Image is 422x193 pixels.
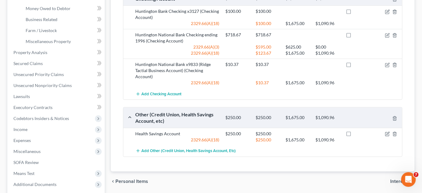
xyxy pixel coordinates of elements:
button: Interests chevron_right [391,179,415,184]
a: Miscellaneous Property [21,36,105,47]
a: Executory Contracts [9,102,105,113]
div: $1,090.96 [313,20,343,27]
div: $1,675.00 [282,115,312,121]
div: Other (Credit Union, Health Savings Account, etc) [133,111,223,124]
div: Huntington Bank Checking x3127 (Checking Account) [133,8,223,20]
span: Secured Claims [13,61,43,66]
span: Add Checking Account [142,92,182,96]
div: Health Savings Account [133,131,223,137]
div: $718.67 [223,32,253,38]
div: $625.00 [282,44,312,50]
a: Money Owed to Debtor [21,3,105,14]
div: $250.00 [253,137,282,143]
span: Property Analysis [13,50,47,55]
span: SOFA Review [13,160,39,165]
div: $250.00 [253,131,282,137]
div: $100.00 [223,8,253,14]
a: Business Related [21,14,105,25]
div: $250.00 [253,115,282,121]
span: Farm / Livestock [26,28,57,33]
span: Unsecured Nonpriority Claims [13,83,72,88]
span: Lawsuits [13,94,30,99]
div: $100.00 [253,8,282,14]
div: Huntington National Bank Checking ending 1996 (Checking Account) [133,32,223,44]
span: Income [13,127,27,132]
iframe: Intercom live chat [401,172,416,187]
span: Miscellaneous Property [26,39,71,44]
a: SOFA Review [9,157,105,168]
div: 2329.66(A)(3) [133,44,223,50]
a: Property Analysis [9,47,105,58]
div: $1,090.96 [313,80,343,86]
a: Farm / Livestock [21,25,105,36]
a: Unsecured Nonpriority Claims [9,80,105,91]
div: Huntington National Bank x9833 (Ridge Tactial Business Account) (Checking Account) [133,61,223,80]
div: $10.37 [253,61,282,67]
div: $250.00 [223,131,253,137]
a: Unsecured Priority Claims [9,69,105,80]
div: $595.00 [253,44,282,50]
div: $718.67 [253,32,282,38]
div: $0.00 [313,44,343,50]
span: Business Related [26,17,57,22]
div: 2329.66(A)(18) [133,137,223,143]
div: $1,675.00 [282,80,312,86]
span: Add Other (Credit Union, Health Savings Account, etc) [142,149,236,154]
button: chevron_left Personal Items [111,179,148,184]
div: $1,090.96 [313,115,343,121]
a: Secured Claims [9,58,105,69]
div: $123.67 [253,50,282,56]
button: Add Other (Credit Union, Health Savings Account, etc) [136,145,236,157]
div: 2329.66(A)(18) [133,50,223,56]
span: Personal Items [116,179,148,184]
span: Interests [391,179,410,184]
div: $10.37 [223,61,253,67]
span: Unsecured Priority Claims [13,72,64,77]
span: 7 [414,172,419,177]
div: 2329.66(A)(18) [133,80,223,86]
div: $250.00 [223,115,253,121]
div: $10.37 [253,80,282,86]
span: Additional Documents [13,182,56,187]
div: $1,675.00 [282,20,312,27]
button: Add Checking Account [136,88,182,100]
div: $1,090.96 [313,50,343,56]
span: Expenses [13,138,31,143]
span: Miscellaneous [13,149,41,154]
a: Lawsuits [9,91,105,102]
span: Codebtors Insiders & Notices [13,116,69,121]
i: chevron_left [111,179,116,184]
div: $1,675.00 [282,137,312,143]
span: Executory Contracts [13,105,53,110]
div: 2329.66(A)(18) [133,20,223,27]
div: $1,090.96 [313,137,343,143]
span: Money Owed to Debtor [26,6,71,11]
div: $1,675.00 [282,50,312,56]
div: $100.00 [253,20,282,27]
span: Means Test [13,171,35,176]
